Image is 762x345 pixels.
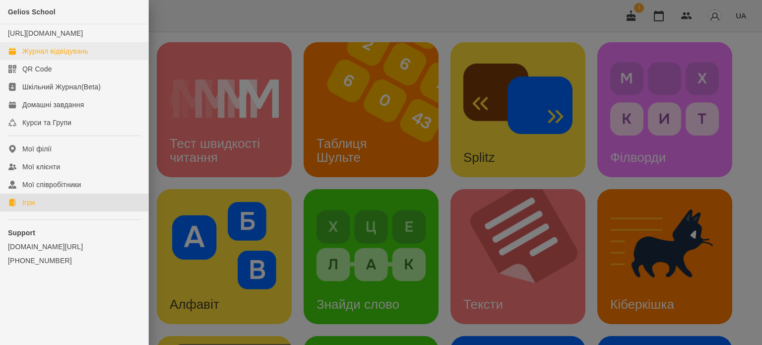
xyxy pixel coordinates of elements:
div: Курси та Групи [22,118,71,128]
div: Ігри [22,198,35,207]
a: [PHONE_NUMBER] [8,256,140,266]
div: Шкільний Журнал(Beta) [22,82,101,92]
span: Gelios School [8,8,56,16]
div: QR Code [22,64,52,74]
div: Мої клієнти [22,162,60,172]
div: Мої філії [22,144,52,154]
a: [URL][DOMAIN_NAME] [8,29,83,37]
div: Домашні завдання [22,100,84,110]
div: Журнал відвідувань [22,46,88,56]
div: Мої співробітники [22,180,81,190]
a: [DOMAIN_NAME][URL] [8,242,140,252]
p: Support [8,228,140,238]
